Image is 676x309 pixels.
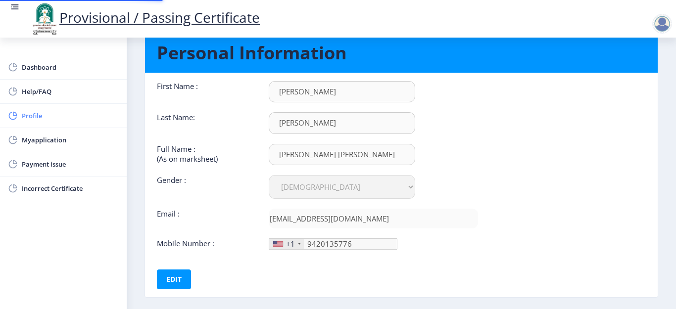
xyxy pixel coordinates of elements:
span: Incorrect Certificate [22,182,119,194]
span: Help/FAQ [22,86,119,97]
img: logo [30,2,59,36]
div: Email : [149,209,261,228]
button: Edit [157,269,191,289]
a: Provisional / Passing Certificate [30,8,260,27]
h1: Personal Information [157,41,646,65]
div: Gender : [149,175,261,199]
div: Mobile Number : [149,238,261,250]
span: Myapplication [22,134,119,146]
span: Payment issue [22,158,119,170]
input: Mobile No [269,238,397,250]
div: Full Name : (As on marksheet) [149,144,261,165]
div: United States: +1 [269,239,304,249]
div: +1 [286,239,295,249]
div: First Name : [149,81,261,102]
span: Profile [22,110,119,122]
div: Last Name: [149,112,261,133]
span: Dashboard [22,61,119,73]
